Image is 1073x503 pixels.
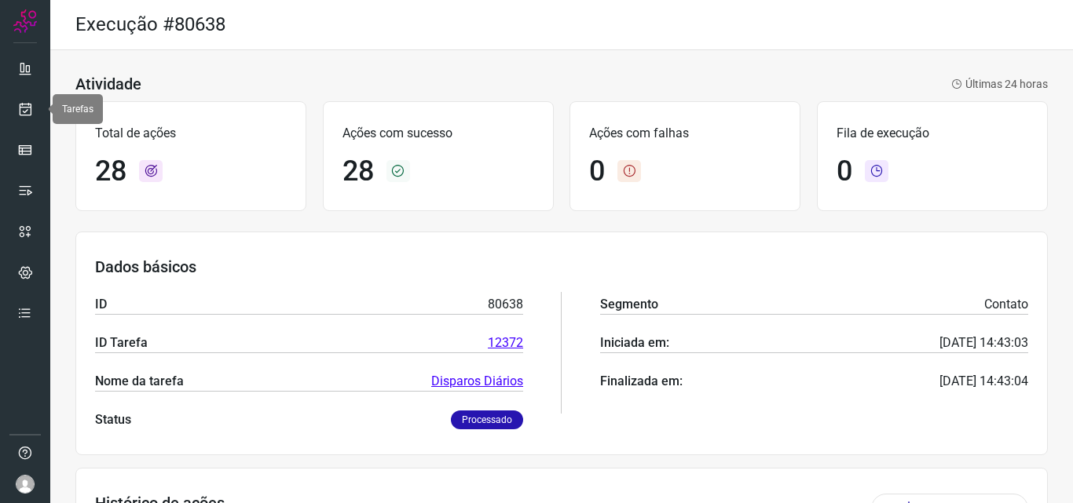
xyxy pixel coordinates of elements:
p: [DATE] 14:43:03 [939,334,1028,352]
p: 80638 [488,295,523,314]
h3: Dados básicos [95,257,1028,276]
p: Processado [451,410,523,429]
img: Logo [13,9,37,33]
h1: 28 [342,155,374,188]
h2: Execução #80638 [75,13,225,36]
p: Total de ações [95,124,287,143]
p: Fila de execução [837,124,1028,143]
h1: 0 [589,155,605,188]
p: [DATE] 14:43:04 [939,372,1028,391]
p: Iniciada em: [600,334,669,352]
p: Nome da tarefa [95,372,184,391]
p: ID Tarefa [95,334,148,352]
p: Contato [984,295,1028,314]
a: Disparos Diários [431,372,523,391]
h3: Atividade [75,75,141,93]
a: 12372 [488,334,523,352]
p: Ações com sucesso [342,124,534,143]
img: avatar-user-boy.jpg [16,475,35,494]
p: Ações com falhas [589,124,781,143]
p: Status [95,410,131,429]
p: Segmento [600,295,658,314]
p: Últimas 24 horas [951,76,1048,93]
h1: 28 [95,155,126,188]
span: Tarefas [62,104,93,115]
h1: 0 [837,155,852,188]
p: ID [95,295,107,314]
p: Finalizada em: [600,372,683,391]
